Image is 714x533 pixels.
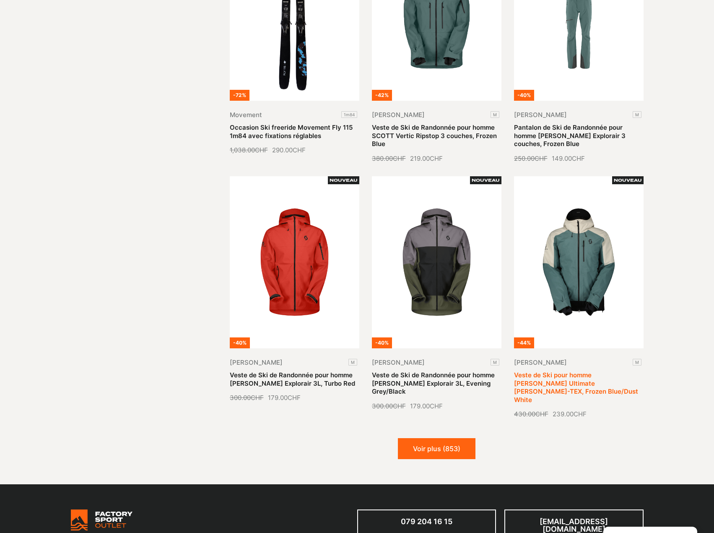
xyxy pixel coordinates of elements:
a: Pantalon de Ski de Randonnée pour homme [PERSON_NAME] Explorair 3 couches, Frozen Blue [514,123,626,148]
a: Veste de Ski de Randonnée pour homme SCOTT Vertic Ripstop 3 couches, Frozen Blue [372,123,497,148]
button: Voir plus (853) [398,438,475,459]
img: Bricks Woocommerce Starter [71,509,132,530]
a: Veste de Ski pour homme [PERSON_NAME] Ultimate [PERSON_NAME]-TEX, Frozen Blue/Dust White [514,371,638,404]
a: Occasion Ski freeride Movement Fly 115 1m84 avec fixations réglables [230,123,353,140]
a: Veste de Ski de Randonnée pour homme [PERSON_NAME] Explorair 3L, Evening Grey/Black [372,371,495,395]
a: Veste de Ski de Randonnée pour homme [PERSON_NAME] Explorair 3L, Turbo Red [230,371,355,387]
